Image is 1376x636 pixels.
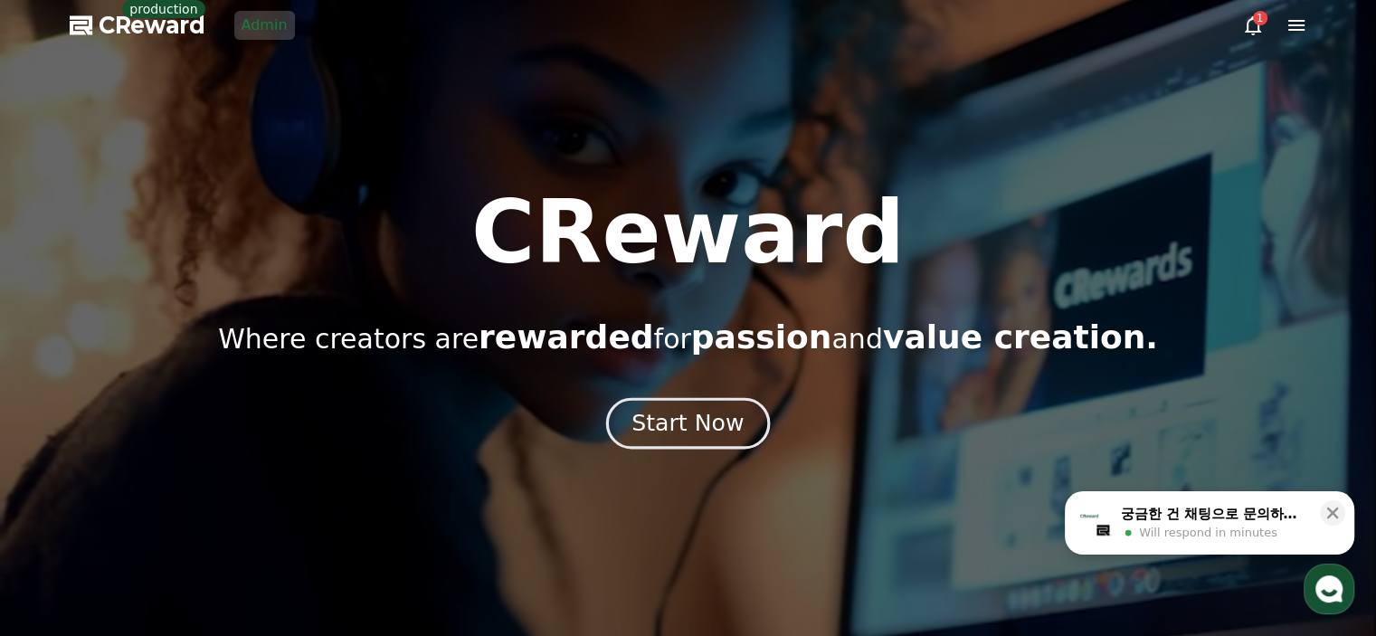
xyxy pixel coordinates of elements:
[46,513,78,527] span: Home
[883,318,1158,356] span: value creation.
[1253,11,1267,25] div: 1
[268,513,312,527] span: Settings
[99,11,205,40] span: CReward
[234,11,295,40] a: Admin
[70,11,205,40] a: CReward
[1242,14,1264,36] a: 1
[5,486,119,531] a: Home
[479,318,653,356] span: rewarded
[606,397,770,449] button: Start Now
[610,417,766,434] a: Start Now
[119,486,233,531] a: Messages
[150,514,204,528] span: Messages
[233,486,347,531] a: Settings
[691,318,832,356] span: passion
[631,408,744,439] div: Start Now
[218,319,1158,356] p: Where creators are for and
[471,189,905,276] h1: CReward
